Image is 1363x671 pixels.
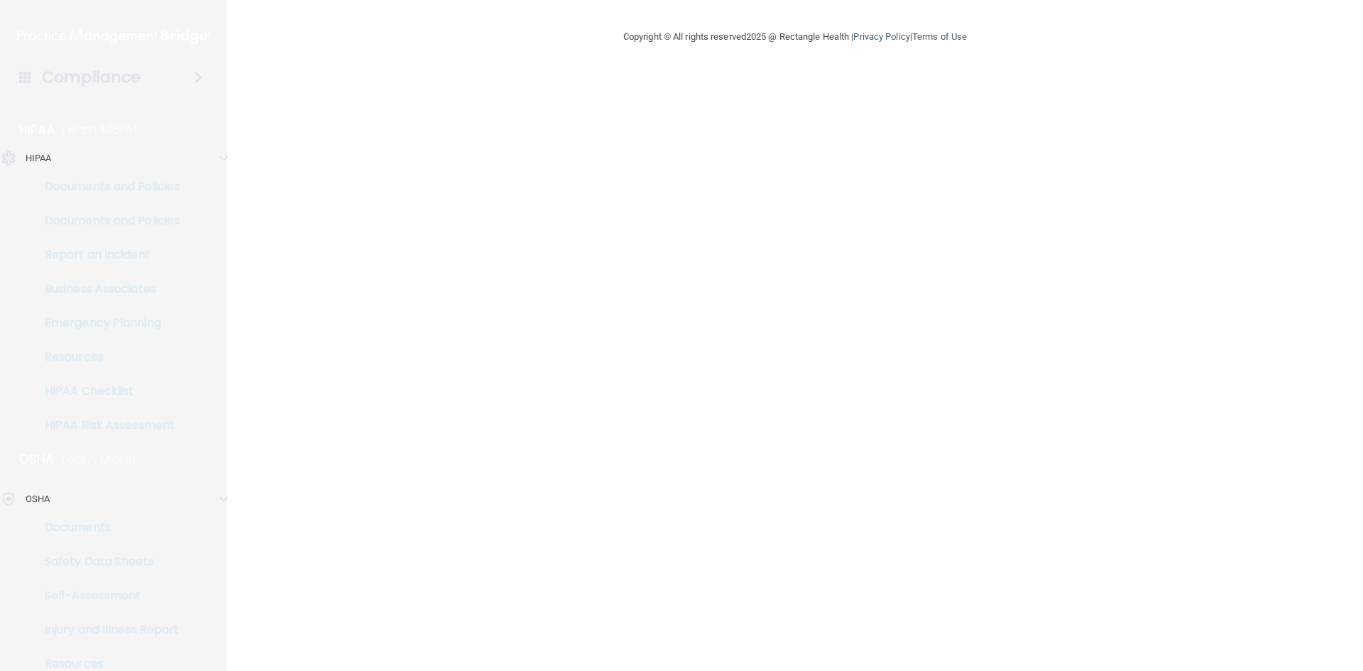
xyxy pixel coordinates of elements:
[9,214,203,228] p: Documents and Policies
[9,623,203,637] p: Injury and Illness Report
[62,451,137,468] p: Learn More!
[19,451,55,468] p: OSHA
[42,67,141,87] h4: Compliance
[9,384,203,398] p: HIPAA Checklist
[9,282,203,296] p: Business Associates
[536,14,1054,60] div: Copyright © All rights reserved 2025 @ Rectangle Health | |
[9,520,203,535] p: Documents
[9,180,203,194] p: Documents and Policies
[26,150,52,167] p: HIPAA
[9,350,203,364] p: Resources
[9,555,203,569] p: Safety Data Sheets
[912,31,967,42] a: Terms of Use
[9,657,203,671] p: Resources
[9,248,203,262] p: Report an Incident
[26,491,50,508] p: OSHA
[9,418,203,432] p: HIPAA Risk Assessment
[17,22,210,50] img: PMB logo
[19,121,55,138] p: HIPAA
[9,589,203,603] p: Self-Assessment
[62,121,138,138] p: Learn More!
[853,31,909,42] a: Privacy Policy
[9,316,203,330] p: Emergency Planning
